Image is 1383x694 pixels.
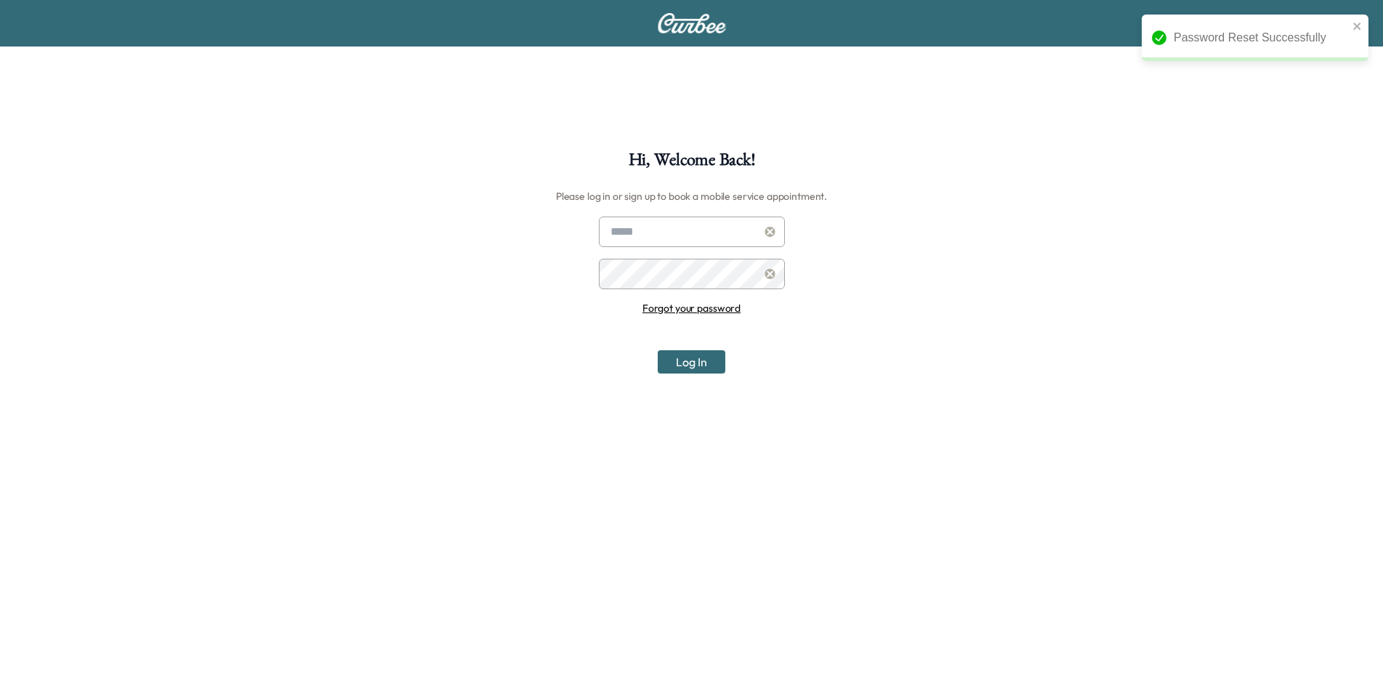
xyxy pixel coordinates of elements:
[658,350,725,374] button: Log In
[1352,20,1363,32] button: close
[642,302,741,315] a: Forgot your password
[629,151,755,176] h1: Hi, Welcome Back!
[657,13,727,33] img: Curbee Logo
[1174,29,1348,47] div: Password Reset Successfully
[556,185,827,208] h6: Please log in or sign up to book a mobile service appointment.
